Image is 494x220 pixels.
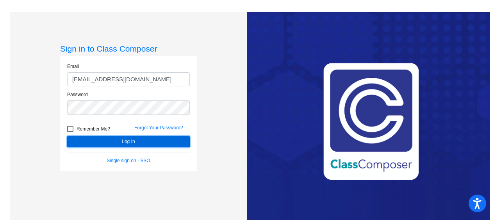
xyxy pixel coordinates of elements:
span: Remember Me? [77,124,110,134]
a: Forgot Your Password? [134,125,183,131]
h3: Sign in to Class Composer [60,44,197,54]
label: Email [67,63,79,70]
a: Single sign on - SSO [107,158,150,163]
button: Log In [67,136,190,147]
label: Password [67,91,88,98]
